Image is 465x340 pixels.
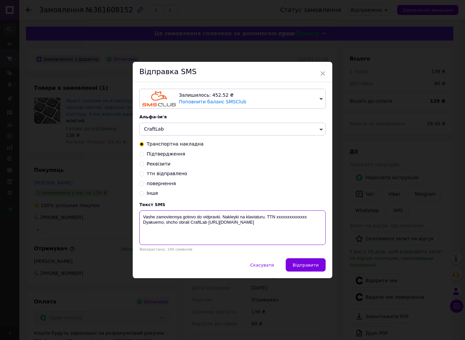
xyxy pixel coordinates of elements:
span: Відправити [293,263,319,268]
span: Підтвердження [147,151,185,157]
button: Скасувати [243,258,281,272]
a: Поповнити баланс SMSClub [179,99,246,104]
span: Альфа-ім'я [139,114,167,119]
div: Використано: 140 символів [139,247,326,252]
span: Транспортна накладна [147,141,204,147]
div: Відправка SMS [133,62,332,82]
button: Відправити [286,258,326,272]
span: ттн відправлено [147,171,187,176]
span: × [320,68,326,79]
span: повернення [147,181,176,186]
span: Скасувати [250,263,274,268]
div: Текст SMS [139,202,326,207]
div: Залишилось: 452.52 ₴ [179,92,317,99]
span: CraftLab [144,126,164,132]
textarea: Vashe zamovlennya gotovo do vidpravki. Nakleyki na klaviaturu. TTN xxxxxxxxxxxxxx Dyakuemo, shcho... [139,210,326,245]
span: Реквізити [147,161,170,167]
span: Інше [147,190,158,196]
